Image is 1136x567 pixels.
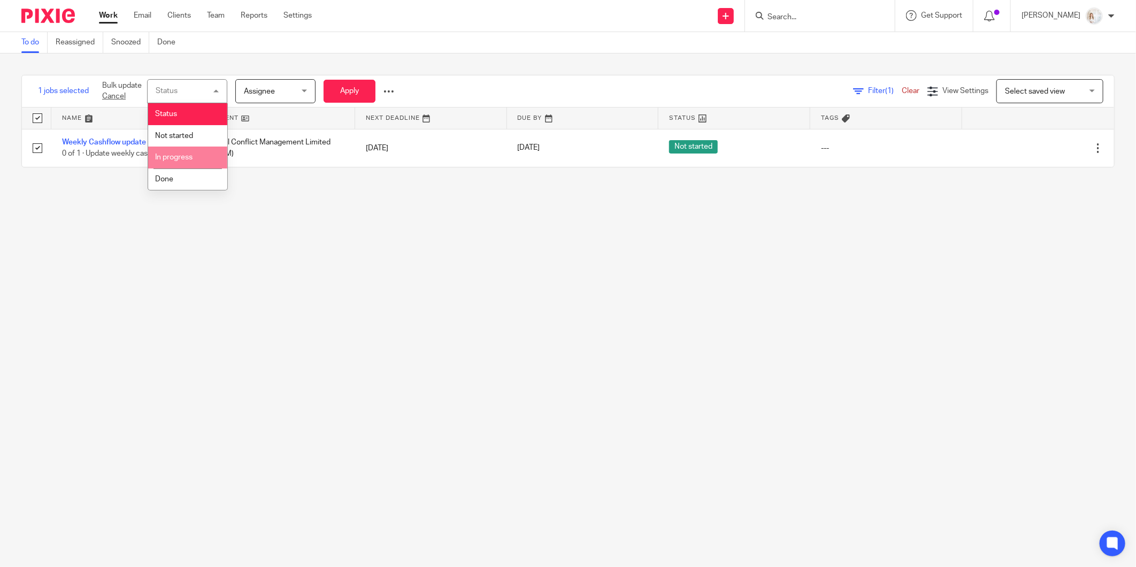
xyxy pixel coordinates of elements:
[203,129,355,167] td: Total Conflict Management Limited (TCM)
[155,175,173,183] span: Done
[207,10,225,21] a: Team
[111,32,149,53] a: Snoozed
[38,86,89,96] span: 1 jobs selected
[518,144,540,152] span: [DATE]
[157,32,183,53] a: Done
[102,93,126,100] a: Cancel
[155,110,177,118] span: Status
[921,12,962,19] span: Get Support
[821,115,839,121] span: Tags
[283,10,312,21] a: Settings
[102,80,142,102] p: Bulk update
[56,32,103,53] a: Reassigned
[355,129,507,167] td: [DATE]
[669,140,718,154] span: Not started
[821,143,951,154] div: ---
[156,87,178,95] div: Status
[1005,88,1065,95] span: Select saved view
[167,10,191,21] a: Clients
[324,80,375,103] button: Apply
[244,88,275,95] span: Assignee
[902,87,919,95] a: Clear
[21,9,75,23] img: Pixie
[766,13,863,22] input: Search
[868,87,902,95] span: Filter
[885,87,894,95] span: (1)
[62,139,146,146] a: Weekly Cashflow update
[134,10,151,21] a: Email
[241,10,267,21] a: Reports
[155,154,193,161] span: In progress
[62,150,187,157] span: 0 of 1 · Update weekly cashflow sheet
[942,87,988,95] span: View Settings
[1022,10,1080,21] p: [PERSON_NAME]
[155,132,193,140] span: Not started
[99,10,118,21] a: Work
[21,32,48,53] a: To do
[1086,7,1103,25] img: Image.jpeg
